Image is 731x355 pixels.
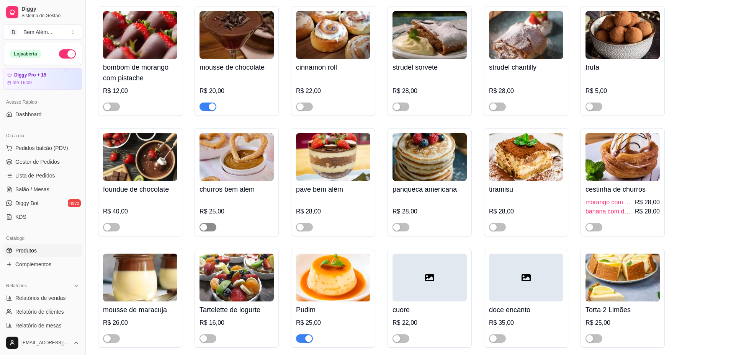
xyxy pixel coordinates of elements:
[296,11,370,59] img: product-image
[3,183,82,195] a: Salão / Mesas
[585,86,660,96] div: R$ 5,00
[15,111,42,118] span: Dashboard
[296,207,370,216] div: R$ 28,00
[3,24,82,40] button: Select a team
[585,318,660,327] div: R$ 25,00
[392,62,467,73] h4: strudel sorvete
[585,11,660,59] img: product-image
[585,254,660,301] img: product-image
[21,6,79,13] span: Diggy
[3,169,82,182] a: Lista de Pedidos
[3,334,82,352] button: [EMAIL_ADDRESS][DOMAIN_NAME]
[3,197,82,209] a: Diggy Botnovo
[21,340,70,346] span: [EMAIL_ADDRESS][DOMAIN_NAME]
[3,142,82,154] button: Pedidos balcão (PDV)
[3,3,82,21] a: DiggySistema de Gestão
[15,172,55,179] span: Lista de Pedidos
[15,186,49,193] span: Salão / Mesas
[200,133,274,181] img: product-image
[3,211,82,223] a: KDS
[15,261,51,268] span: Complementos
[392,318,467,327] div: R$ 22,00
[3,244,82,257] a: Produtos
[103,305,177,315] h4: mousse de maracuja
[3,232,82,244] div: Catálogo
[23,28,52,36] div: Bem Além ...
[15,199,39,207] span: Diggy Bot
[392,207,467,216] div: R$ 28,00
[489,305,563,315] h4: doce encanto
[489,86,563,96] div: R$ 28,00
[3,130,82,142] div: Dia a dia
[585,133,660,181] img: product-image
[392,305,467,315] h4: cuore
[392,133,467,181] img: product-image
[296,318,370,327] div: R$ 25,00
[585,305,660,315] h4: Torta 2 Limões
[3,68,82,90] a: Diggy Pro + 15até 16/09
[489,133,563,181] img: product-image
[3,319,82,332] a: Relatório de mesas
[585,198,633,207] span: morango com nutella
[200,86,274,96] div: R$ 20,00
[3,108,82,121] a: Dashboard
[296,62,370,73] h4: cinnamon roll
[15,144,68,152] span: Pedidos balcão (PDV)
[296,184,370,195] h4: pave bem além
[15,308,64,316] span: Relatório de clientes
[103,62,177,83] h4: bombom de morango com pistache
[103,11,177,59] img: product-image
[15,322,62,329] span: Relatório de mesas
[21,13,79,19] span: Sistema de Gestão
[200,305,274,315] h4: Tartelette de iogurte
[200,11,274,59] img: product-image
[200,62,274,73] h4: mousse de chocolate
[3,96,82,108] div: Acesso Rápido
[200,184,274,195] h4: churros bem alem
[296,254,370,301] img: product-image
[489,318,563,327] div: R$ 35,00
[392,11,467,59] img: product-image
[10,28,17,36] span: B
[585,207,633,216] span: banana com doce de leite
[296,133,370,181] img: product-image
[103,254,177,301] img: product-image
[103,86,177,96] div: R$ 12,00
[10,50,41,58] div: Loja aberta
[392,86,467,96] div: R$ 28,00
[635,207,660,216] span: R$ 28,00
[635,198,660,207] span: R$ 28,00
[59,49,76,59] button: Alterar Status
[3,292,82,304] a: Relatórios de vendas
[15,294,66,302] span: Relatórios de vendas
[103,207,177,216] div: R$ 40,00
[15,213,26,221] span: KDS
[489,62,563,73] h4: strudel chantilly
[392,184,467,195] h4: panqueca americana
[296,86,370,96] div: R$ 22,00
[489,184,563,195] h4: tiramisu
[13,80,32,86] article: até 16/09
[489,207,563,216] div: R$ 28,00
[15,247,37,254] span: Produtos
[14,72,46,78] article: Diggy Pro + 15
[3,156,82,168] a: Gestor de Pedidos
[200,318,274,327] div: R$ 16,00
[103,133,177,181] img: product-image
[296,305,370,315] h4: Pudim
[585,62,660,73] h4: trufa
[200,254,274,301] img: product-image
[585,184,660,195] h4: cestinha de churros
[489,11,563,59] img: product-image
[103,184,177,195] h4: foundue de chocolate
[15,158,60,166] span: Gestor de Pedidos
[103,318,177,327] div: R$ 26,00
[6,283,27,289] span: Relatórios
[3,258,82,270] a: Complementos
[3,306,82,318] a: Relatório de clientes
[200,207,274,216] div: R$ 25,00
